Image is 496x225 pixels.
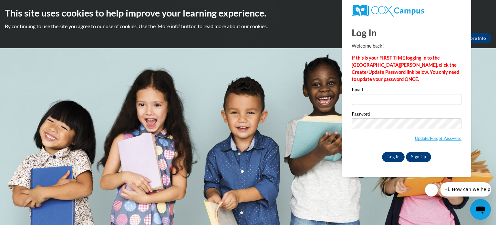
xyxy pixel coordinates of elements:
[352,5,424,17] img: COX Campus
[406,152,431,162] a: Sign Up
[470,199,491,220] iframe: Button to launch messaging window
[352,87,461,94] label: Email
[4,5,52,10] span: Hi. How can we help?
[415,136,461,141] a: Update/Forgot Password
[461,33,491,43] a: More Info
[5,6,491,19] h2: This site uses cookies to help improve your learning experience.
[352,112,461,118] label: Password
[5,23,491,30] p: By continuing to use the site you agree to our use of cookies. Use the ‘More info’ button to read...
[352,26,461,39] h1: Log In
[382,152,405,162] input: Log In
[352,42,461,50] p: Welcome back!
[352,55,459,82] strong: If this is your FIRST TIME logging in to the [GEOGRAPHIC_DATA][PERSON_NAME], click the Create/Upd...
[352,5,461,17] a: COX Campus
[440,182,491,197] iframe: Message from company
[425,184,438,197] iframe: Close message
